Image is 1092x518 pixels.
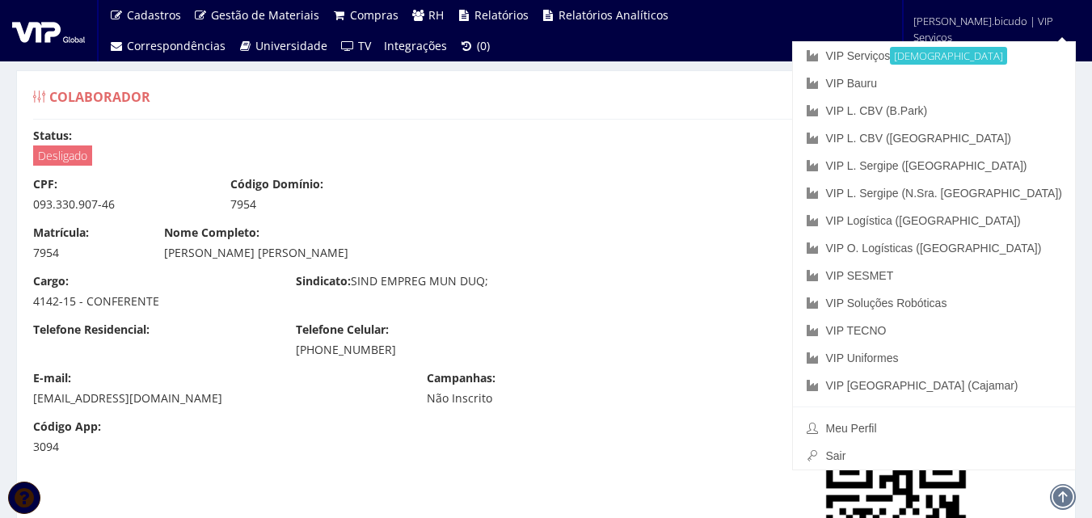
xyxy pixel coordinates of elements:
[33,439,140,455] div: 3094
[49,88,150,106] span: Colaborador
[477,38,490,53] span: (0)
[453,31,497,61] a: (0)
[793,69,1075,97] a: VIP Bauru
[793,317,1075,344] a: VIP TECNO
[33,196,206,213] div: 093.330.907-46
[255,38,327,53] span: Universidade
[33,245,140,261] div: 7954
[427,370,495,386] label: Campanhas:
[33,370,71,386] label: E-mail:
[793,124,1075,152] a: VIP L. CBV ([GEOGRAPHIC_DATA])
[296,273,351,289] label: Sindicato:
[164,225,259,241] label: Nome Completo:
[232,31,335,61] a: Universidade
[358,38,371,53] span: TV
[33,419,101,435] label: Código App:
[384,38,447,53] span: Integrações
[33,145,92,166] span: Desligado
[559,7,668,23] span: Relatórios Analíticos
[164,245,665,261] div: [PERSON_NAME] [PERSON_NAME]
[474,7,529,23] span: Relatórios
[427,390,600,406] div: Não Inscrito
[793,289,1075,317] a: VIP Soluções Robóticas
[793,262,1075,289] a: VIP SESMET
[127,38,226,53] span: Correspondências
[890,47,1007,65] small: [DEMOGRAPHIC_DATA]
[428,7,444,23] span: RH
[793,42,1075,69] a: VIP Serviços[DEMOGRAPHIC_DATA]
[377,31,453,61] a: Integrações
[793,97,1075,124] a: VIP L. CBV (B.Park)
[913,13,1071,45] span: [PERSON_NAME].bicudo | VIP Serviços
[230,176,323,192] label: Código Domínio:
[33,390,403,406] div: [EMAIL_ADDRESS][DOMAIN_NAME]
[334,31,377,61] a: TV
[33,322,150,338] label: Telefone Residencial:
[793,415,1075,442] a: Meu Perfil
[793,344,1075,372] a: VIP Uniformes
[12,19,85,43] img: logo
[33,225,89,241] label: Matrícula:
[793,372,1075,399] a: VIP [GEOGRAPHIC_DATA] (Cajamar)
[793,179,1075,207] a: VIP L. Sergipe (N.Sra. [GEOGRAPHIC_DATA])
[33,273,69,289] label: Cargo:
[103,31,232,61] a: Correspondências
[284,273,546,293] div: SIND EMPREG MUN DUQ;
[350,7,398,23] span: Compras
[793,207,1075,234] a: VIP Logística ([GEOGRAPHIC_DATA])
[33,176,57,192] label: CPF:
[296,322,389,338] label: Telefone Celular:
[33,293,272,310] div: 4142-15 - CONFERENTE
[230,196,403,213] div: 7954
[127,7,181,23] span: Cadastros
[793,442,1075,470] a: Sair
[33,128,72,144] label: Status:
[296,342,534,358] div: [PHONE_NUMBER]
[793,234,1075,262] a: VIP O. Logísticas ([GEOGRAPHIC_DATA])
[793,152,1075,179] a: VIP L. Sergipe ([GEOGRAPHIC_DATA])
[211,7,319,23] span: Gestão de Materiais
